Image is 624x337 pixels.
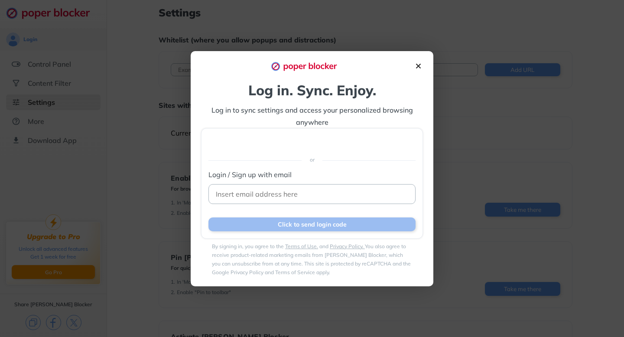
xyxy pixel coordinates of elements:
[271,62,344,71] img: logo
[330,243,365,250] a: Privacy Policy.
[285,243,318,250] a: Terms of Use.
[201,81,423,99] div: Log in. Sync. Enjoy.
[211,106,415,126] span: Log in to sync settings and access your personalized browsing anywhere
[414,62,423,71] img: close-icon
[208,184,416,204] input: Insert email address here
[221,133,403,152] iframe: Sign in with Google Button
[208,149,416,170] div: or
[212,243,411,275] label: By signing in, you agree to the and You also agree to receive product-related marketing emails fr...
[208,170,416,179] label: Login / Sign up with email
